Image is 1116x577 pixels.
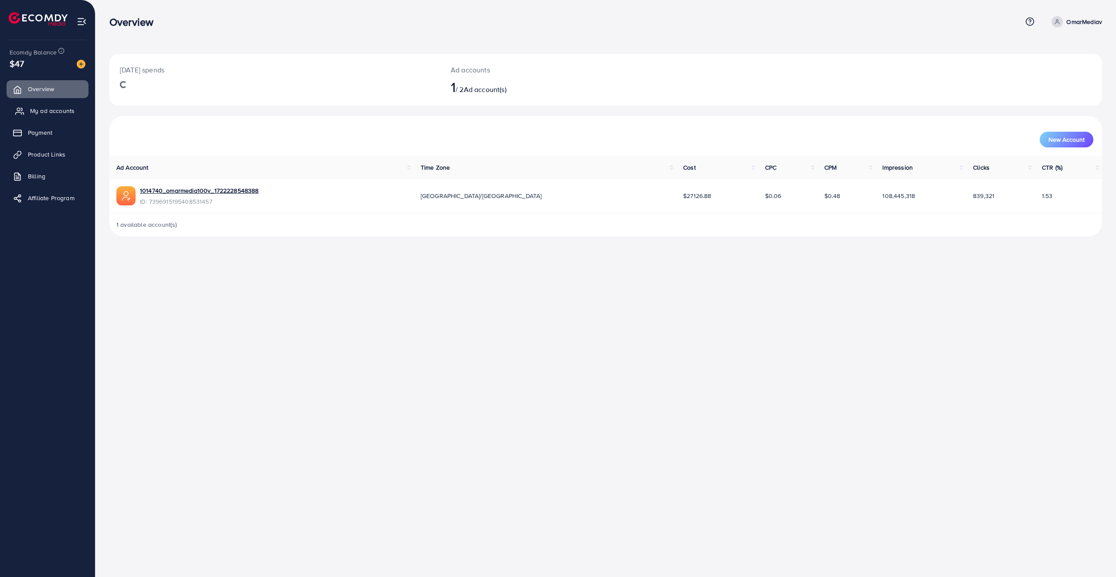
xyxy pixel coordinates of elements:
[140,197,259,206] span: ID: 7396915195408531457
[421,163,450,172] span: Time Zone
[683,163,696,172] span: Cost
[116,220,177,229] span: 1 available account(s)
[464,85,507,94] span: Ad account(s)
[28,194,75,202] span: Affiliate Program
[973,163,990,172] span: Clicks
[28,85,54,93] span: Overview
[1042,163,1062,172] span: CTR (%)
[683,191,711,200] span: $27126.88
[7,102,88,119] a: My ad accounts
[7,189,88,207] a: Affiliate Program
[116,163,149,172] span: Ad Account
[1040,132,1093,147] button: New Account
[120,65,430,75] p: [DATE] spends
[824,163,837,172] span: CPM
[116,186,136,205] img: ic-ads-acc.e4c84228.svg
[882,191,915,200] span: 108,445,318
[1048,16,1102,27] a: OmarMediav
[10,57,24,70] span: $47
[1066,17,1102,27] p: OmarMediav
[824,191,840,200] span: $0.48
[28,172,45,181] span: Billing
[28,128,52,137] span: Payment
[77,60,85,68] img: image
[1048,137,1085,143] span: New Account
[7,80,88,98] a: Overview
[140,186,259,195] a: 1014740_omarmedia100v_1722228548388
[9,12,68,26] img: logo
[451,65,678,75] p: Ad accounts
[109,16,160,28] h3: Overview
[10,48,57,57] span: Ecomdy Balance
[1042,191,1053,200] span: 1.53
[7,167,88,185] a: Billing
[765,163,776,172] span: CPC
[7,124,88,141] a: Payment
[765,191,782,200] span: $0.06
[77,17,87,27] img: menu
[28,150,65,159] span: Product Links
[451,79,678,95] h2: / 2
[7,146,88,163] a: Product Links
[451,77,456,97] span: 1
[30,106,75,115] span: My ad accounts
[882,163,913,172] span: Impression
[973,191,994,200] span: 839,321
[421,191,542,200] span: [GEOGRAPHIC_DATA]/[GEOGRAPHIC_DATA]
